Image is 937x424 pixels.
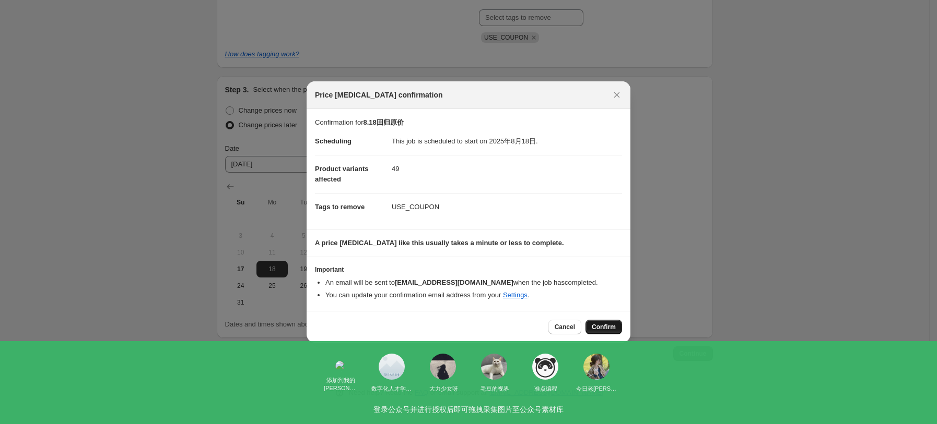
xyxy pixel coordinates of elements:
[392,193,622,221] dd: USE_COUPON
[395,278,513,286] b: [EMAIL_ADDRESS][DOMAIN_NAME]
[315,239,564,247] b: A price [MEDICAL_DATA] like this usually takes a minute or less to complete.
[325,277,622,288] li: An email will be sent to when the job has completed .
[363,118,403,126] b: 8.18回归原价
[392,128,622,155] dd: This job is scheduled to start on 2025年8月18日.
[315,137,352,145] span: Scheduling
[315,117,622,128] p: Confirmation for
[315,165,369,183] span: Product variants affected
[585,320,622,334] button: Confirm
[325,290,622,300] li: You can update your confirmation email address from your .
[592,323,616,331] span: Confirm
[548,320,581,334] button: Cancel
[555,323,575,331] span: Cancel
[315,203,365,211] span: Tags to remove
[315,265,622,274] h3: Important
[610,88,624,102] button: Close
[503,291,528,299] a: Settings
[315,90,443,100] span: Price [MEDICAL_DATA] confirmation
[392,155,622,183] dd: 49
